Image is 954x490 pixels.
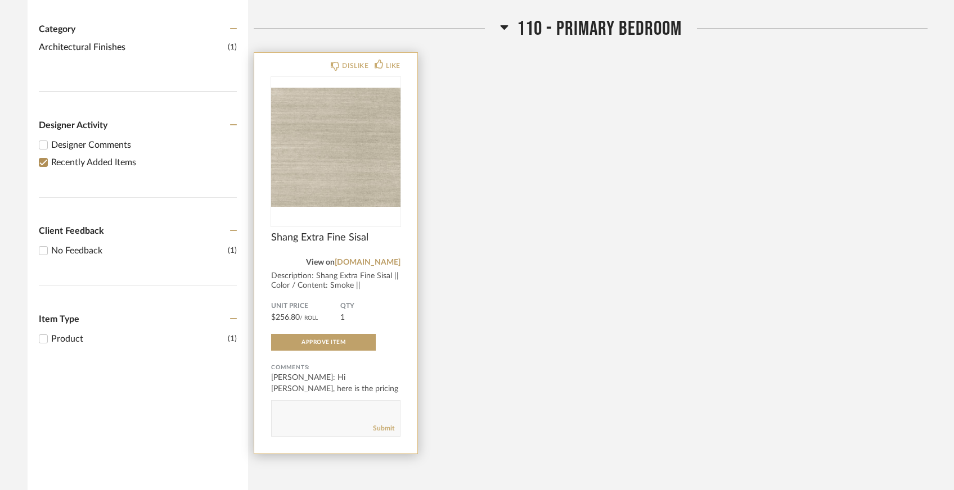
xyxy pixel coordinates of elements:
span: Architectural Finishes [39,40,225,54]
span: Category [39,24,75,35]
div: 0 [271,77,400,217]
span: Designer Activity [39,121,107,130]
div: Designer Comments [51,138,237,152]
div: LIKE [386,60,400,71]
div: (1) [228,332,237,346]
span: 1 [340,314,345,321]
span: Client Feedback [39,226,104,235]
span: Shang Extra Fine Sisal [271,232,400,244]
span: 110 - Primary Bedroom [517,17,682,41]
span: QTY [340,302,400,311]
div: Product [51,332,228,346]
span: (1) [228,41,237,53]
div: [PERSON_NAME]: Hi [PERSON_NAME], here is the pricing for the Sisal wallcovering be... [271,372,400,406]
span: Unit Price [271,302,340,311]
button: Approve Item [271,334,376,351]
div: No Feedback [51,244,228,257]
div: Comments: [271,362,400,373]
span: Approve Item [301,339,345,345]
div: Description: Shang Extra Fine Sisal || Color / Content: Smoke || Installatio... [271,271,400,300]
a: Submit [373,424,394,433]
div: (1) [228,244,237,257]
span: $256.80 [271,314,300,321]
div: DISLIKE [342,60,368,71]
span: Item Type [39,315,79,324]
span: View on [306,258,335,266]
img: undefined [271,77,400,217]
a: [DOMAIN_NAME] [335,258,400,266]
span: / Roll [300,315,318,321]
div: Recently Added Items [51,156,237,169]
